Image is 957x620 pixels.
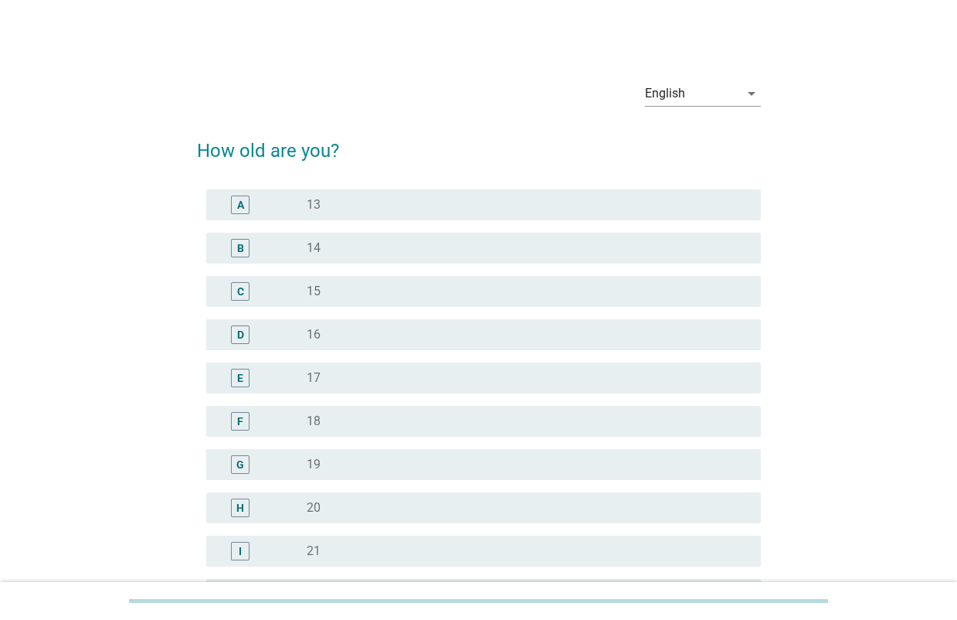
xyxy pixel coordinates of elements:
[237,196,244,213] div: A
[307,414,321,429] label: 18
[237,413,243,429] div: F
[307,457,321,472] label: 19
[236,499,244,516] div: H
[307,284,321,299] label: 15
[237,370,243,386] div: E
[237,326,244,342] div: D
[237,283,244,299] div: C
[307,197,321,213] label: 13
[307,327,321,342] label: 16
[239,543,242,559] div: I
[742,84,761,103] i: arrow_drop_down
[645,87,685,100] div: English
[307,370,321,386] label: 17
[236,456,244,472] div: G
[307,543,321,559] label: 21
[307,500,321,516] label: 20
[307,240,321,256] label: 14
[237,240,244,256] div: B
[197,121,761,165] h2: How old are you?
